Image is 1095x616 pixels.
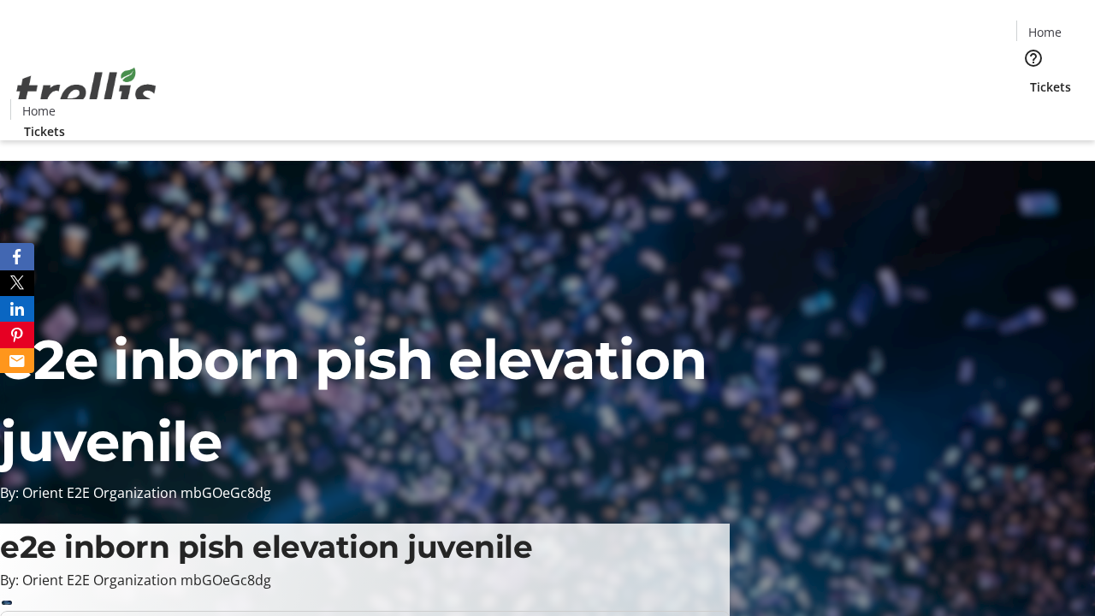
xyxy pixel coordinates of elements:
span: Tickets [1030,78,1071,96]
button: Help [1016,41,1051,75]
a: Tickets [1016,78,1085,96]
a: Tickets [10,122,79,140]
span: Home [1028,23,1062,41]
a: Home [11,102,66,120]
img: Orient E2E Organization mbGOeGc8dg's Logo [10,49,163,134]
span: Home [22,102,56,120]
a: Home [1017,23,1072,41]
span: Tickets [24,122,65,140]
button: Cart [1016,96,1051,130]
